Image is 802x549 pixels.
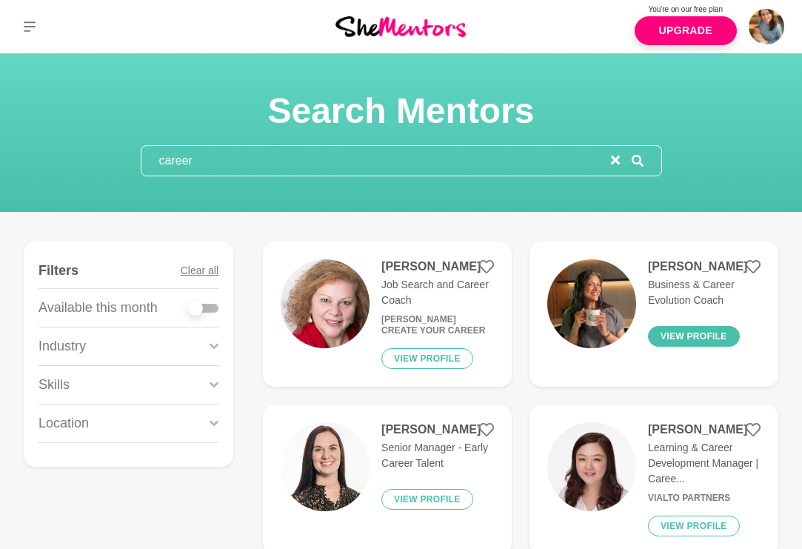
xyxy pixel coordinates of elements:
button: Clear all [181,253,218,288]
p: Senior Manager - Early Career Talent [381,440,494,471]
input: Search mentors [141,146,611,176]
a: [PERSON_NAME]Business & Career Evolution CoachView profile [529,242,778,387]
img: 17613eace20b990c73b466a04cde2c2b9b450d6b-443x443.jpg [281,422,370,511]
h4: [PERSON_NAME] [381,259,494,274]
img: Ali Career [749,9,784,44]
button: View profile [648,516,740,536]
button: View profile [648,326,740,347]
h4: [PERSON_NAME] [648,259,761,274]
p: Available this month [39,298,158,318]
p: You're on our free plan [635,4,737,15]
button: View profile [381,489,473,510]
img: fe7ab7aea0f2f6a76be1256202acd1ba9d4e55c6-320x320.png [547,259,636,348]
h6: [PERSON_NAME] Create Your Career [381,314,494,336]
h4: Filters [39,262,78,279]
p: Skills [39,375,70,395]
p: Location [39,413,89,433]
p: Industry [39,336,86,356]
h1: Search Mentors [141,89,662,133]
p: Business & Career Evolution Coach [648,277,761,308]
h6: Vialto Partners [648,493,761,504]
h4: [PERSON_NAME] [648,422,761,437]
a: [PERSON_NAME]Job Search and Career Coach[PERSON_NAME] Create Your CareerView profile [263,242,512,387]
h4: [PERSON_NAME] [381,422,494,437]
p: Learning & Career Development Manager | Caree... [648,440,761,487]
p: Job Search and Career Coach [381,277,494,308]
img: 116d8520ba0bdebe23c945d8eeb541c86d62ce99-800x800.jpg [547,422,636,511]
button: View profile [381,348,473,369]
img: e27d576ca7d2677f80e7829b362eb1d8ade466fc-3714x3875.jpg [281,259,370,348]
a: Upgrade [635,16,737,45]
img: She Mentors Logo [335,16,466,36]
